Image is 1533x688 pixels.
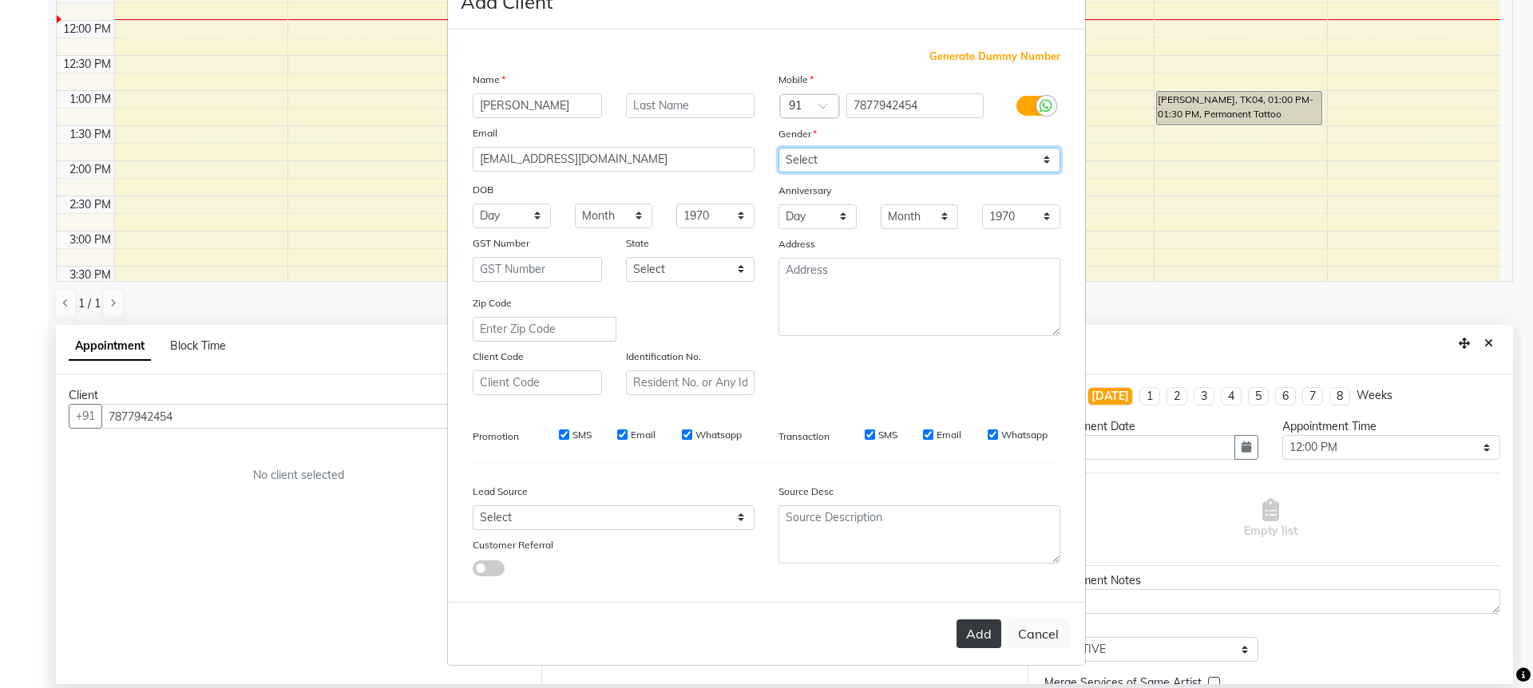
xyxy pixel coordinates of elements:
[473,93,602,118] input: First Name
[778,127,817,141] label: Gender
[473,257,602,282] input: GST Number
[626,93,755,118] input: Last Name
[473,350,524,364] label: Client Code
[778,73,814,87] label: Mobile
[473,183,493,197] label: DOB
[473,126,497,140] label: Email
[846,93,984,118] input: Mobile
[473,317,616,342] input: Enter Zip Code
[473,296,512,310] label: Zip Code
[473,429,519,444] label: Promotion
[1001,428,1048,442] label: Whatsapp
[778,429,830,444] label: Transaction
[778,184,831,198] label: Anniversary
[473,73,505,87] label: Name
[937,428,961,442] label: Email
[626,350,701,364] label: Identification No.
[473,484,528,499] label: Lead Source
[473,370,602,395] input: Client Code
[473,147,755,172] input: Email
[626,236,649,251] label: State
[1008,619,1069,649] button: Cancel
[631,428,656,442] label: Email
[957,619,1001,648] button: Add
[929,49,1060,65] span: Generate Dummy Number
[878,428,897,442] label: SMS
[572,428,592,442] label: SMS
[473,538,553,552] label: Customer Referral
[626,370,755,395] input: Resident No. or Any Id
[778,484,834,499] label: Source Desc
[473,236,529,251] label: GST Number
[695,428,742,442] label: Whatsapp
[778,237,815,251] label: Address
